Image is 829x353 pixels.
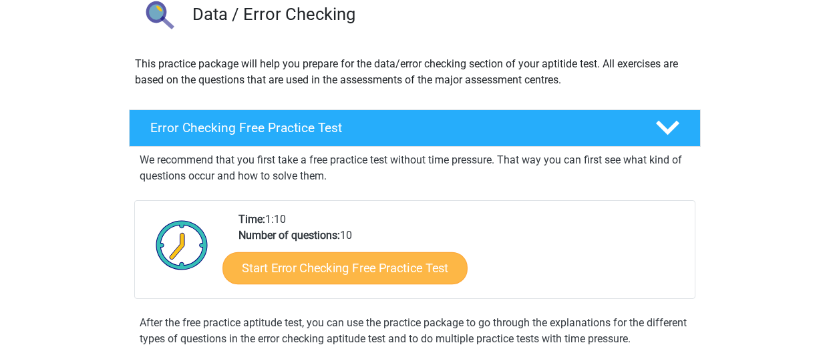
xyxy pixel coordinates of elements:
[238,213,265,226] b: Time:
[228,212,694,298] div: 1:10 10
[150,120,634,135] h4: Error Checking Free Practice Test
[238,229,340,242] b: Number of questions:
[134,315,695,347] div: After the free practice aptitude test, you can use the practice package to go through the explana...
[148,212,216,278] img: Clock
[222,252,468,284] a: Start Error Checking Free Practice Test
[124,109,706,147] a: Error Checking Free Practice Test
[135,56,695,88] p: This practice package will help you prepare for the data/error checking section of your aptitide ...
[140,152,690,184] p: We recommend that you first take a free practice test without time pressure. That way you can fir...
[192,4,690,25] h3: Data / Error Checking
